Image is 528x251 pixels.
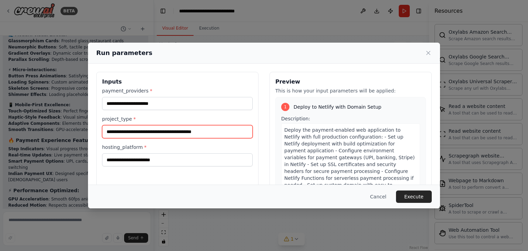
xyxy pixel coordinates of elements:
h3: Inputs [102,78,253,86]
button: Execute [396,190,432,203]
span: Deploy the payment-enabled web application to Netlify with full production configuration: - Set u... [284,127,416,243]
button: Cancel [365,190,392,203]
span: Description: [281,116,310,121]
h2: Run parameters [96,48,152,58]
span: Deploy to Netlify with Domain Setup [294,103,381,110]
label: payment_providers [102,87,253,94]
label: project_type [102,116,253,122]
p: This is how your input parameters will be applied: [275,87,426,94]
div: 1 [281,103,289,111]
label: hosting_platform [102,144,253,151]
h3: Preview [275,78,426,86]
